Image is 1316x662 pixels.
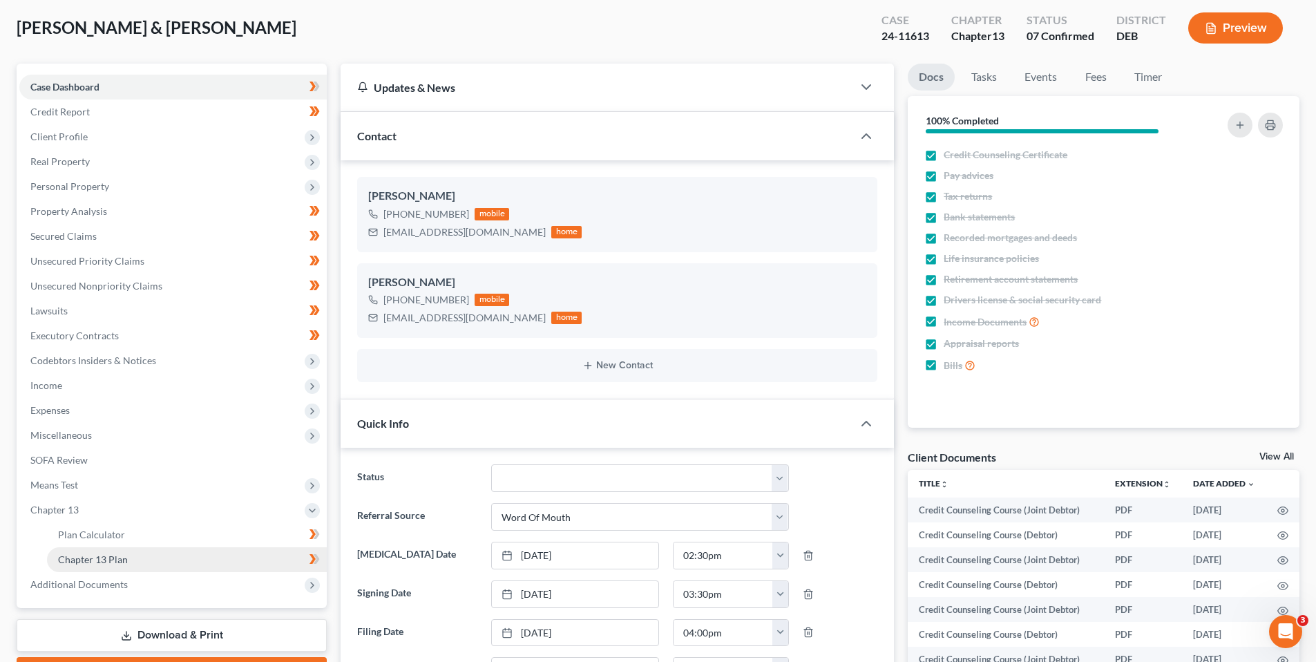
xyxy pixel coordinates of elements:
a: Tasks [960,64,1008,91]
div: Chapter [951,28,1004,44]
span: Additional Documents [30,578,128,590]
td: Credit Counseling Course (Debtor) [908,522,1104,547]
td: PDF [1104,572,1182,597]
div: Case [881,12,929,28]
div: mobile [475,208,509,220]
a: Events [1013,64,1068,91]
div: mobile [475,294,509,306]
div: District [1116,12,1166,28]
td: [DATE] [1182,597,1266,622]
td: [DATE] [1182,572,1266,597]
a: [DATE] [492,581,658,607]
label: Referral Source [350,503,484,531]
span: Client Profile [30,131,88,142]
span: Secured Claims [30,230,97,242]
span: Plan Calculator [58,529,125,540]
div: DEB [1116,28,1166,44]
td: [DATE] [1182,547,1266,572]
label: Signing Date [350,580,484,608]
button: Preview [1188,12,1283,44]
span: Bank statements [944,210,1015,224]
a: Chapter 13 Plan [47,547,327,572]
span: Income Documents [944,315,1027,329]
span: Pay advices [944,169,993,182]
td: Credit Counseling Course (Debtor) [908,572,1104,597]
span: Bills [944,359,962,372]
span: Chapter 13 [30,504,79,516]
span: Means Test [30,479,78,491]
span: Chapter 13 Plan [58,554,128,565]
span: Personal Property [30,180,109,192]
span: Drivers license & social security card [944,293,1101,307]
td: [DATE] [1182,622,1266,647]
div: Status [1027,12,1094,28]
i: expand_more [1247,480,1255,489]
a: Executory Contracts [19,323,327,348]
td: Credit Counseling Course (Joint Debtor) [908,547,1104,572]
a: Download & Print [17,619,327,652]
a: SOFA Review [19,448,327,473]
div: Client Documents [908,450,996,464]
a: Unsecured Priority Claims [19,249,327,274]
i: unfold_more [1163,480,1171,489]
a: Plan Calculator [47,522,327,547]
a: Property Analysis [19,199,327,224]
button: New Contact [368,360,866,371]
span: Executory Contracts [30,330,119,341]
td: Credit Counseling Course (Debtor) [908,622,1104,647]
span: 3 [1297,615,1308,626]
a: [DATE] [492,620,658,646]
td: Credit Counseling Course (Joint Debtor) [908,597,1104,622]
a: Extensionunfold_more [1115,478,1171,489]
label: [MEDICAL_DATA] Date [350,542,484,569]
span: Recorded mortgages and deeds [944,231,1077,245]
td: [DATE] [1182,498,1266,522]
div: Updates & News [357,80,836,95]
td: PDF [1104,622,1182,647]
span: Unsecured Nonpriority Claims [30,280,162,292]
a: Timer [1123,64,1173,91]
span: Income [30,379,62,391]
strong: 100% Completed [926,115,999,126]
i: unfold_more [940,480,948,489]
a: Unsecured Nonpriority Claims [19,274,327,299]
div: home [551,312,582,324]
td: Credit Counseling Course (Joint Debtor) [908,498,1104,522]
div: [EMAIL_ADDRESS][DOMAIN_NAME] [383,225,546,239]
div: [EMAIL_ADDRESS][DOMAIN_NAME] [383,311,546,325]
span: Real Property [30,155,90,167]
span: Retirement account statements [944,272,1078,286]
td: PDF [1104,547,1182,572]
div: 24-11613 [881,28,929,44]
a: Docs [908,64,955,91]
a: Credit Report [19,100,327,124]
div: [PERSON_NAME] [368,274,866,291]
td: PDF [1104,597,1182,622]
a: Fees [1074,64,1118,91]
div: [PHONE_NUMBER] [383,293,469,307]
a: Secured Claims [19,224,327,249]
div: home [551,226,582,238]
div: [PHONE_NUMBER] [383,207,469,221]
span: Expenses [30,404,70,416]
a: Date Added expand_more [1193,478,1255,489]
span: Life insurance policies [944,252,1039,265]
input: -- : -- [674,581,773,607]
div: 07 Confirmed [1027,28,1094,44]
input: -- : -- [674,620,773,646]
span: Miscellaneous [30,429,92,441]
input: -- : -- [674,542,773,569]
span: Credit Counseling Certificate [944,148,1067,162]
a: View All [1259,452,1294,462]
span: [PERSON_NAME] & [PERSON_NAME] [17,17,296,37]
span: Property Analysis [30,205,107,217]
span: Codebtors Insiders & Notices [30,354,156,366]
span: Quick Info [357,417,409,430]
span: Tax returns [944,189,992,203]
span: SOFA Review [30,454,88,466]
a: Lawsuits [19,299,327,323]
a: [DATE] [492,542,658,569]
span: Credit Report [30,106,90,117]
span: Lawsuits [30,305,68,316]
span: Contact [357,129,397,142]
